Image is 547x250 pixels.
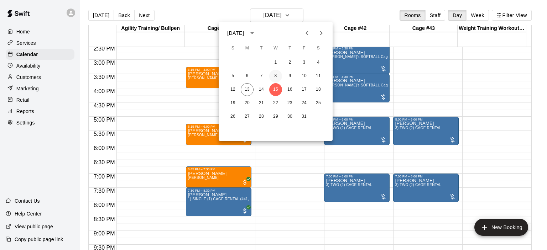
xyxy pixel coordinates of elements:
[255,97,268,110] button: 21
[241,97,254,110] button: 20
[241,41,254,55] span: Monday
[283,70,296,83] button: 9
[255,70,268,83] button: 7
[255,41,268,55] span: Tuesday
[241,70,254,83] button: 6
[312,56,325,69] button: 4
[226,70,239,83] button: 5
[269,97,282,110] button: 22
[312,97,325,110] button: 25
[314,26,328,40] button: Next month
[298,83,311,96] button: 17
[312,83,325,96] button: 18
[226,83,239,96] button: 12
[255,83,268,96] button: 14
[283,41,296,55] span: Thursday
[241,110,254,123] button: 27
[283,83,296,96] button: 16
[246,27,258,39] button: calendar view is open, switch to year view
[283,97,296,110] button: 23
[226,41,239,55] span: Sunday
[226,97,239,110] button: 19
[269,56,282,69] button: 1
[298,56,311,69] button: 3
[269,110,282,123] button: 29
[227,30,244,37] div: [DATE]
[226,110,239,123] button: 26
[312,70,325,83] button: 11
[255,110,268,123] button: 28
[298,110,311,123] button: 31
[269,41,282,55] span: Wednesday
[298,41,311,55] span: Friday
[283,56,296,69] button: 2
[312,41,325,55] span: Saturday
[269,83,282,96] button: 15
[300,26,314,40] button: Previous month
[298,70,311,83] button: 10
[283,110,296,123] button: 30
[298,97,311,110] button: 24
[241,83,254,96] button: 13
[269,70,282,83] button: 8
